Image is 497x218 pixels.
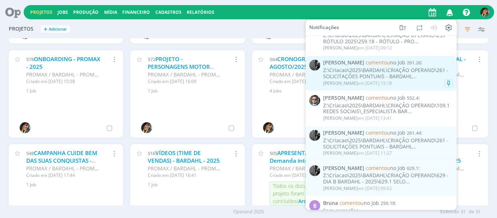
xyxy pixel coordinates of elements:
span: comentou [366,129,390,136]
span: de [469,208,474,215]
span: 564 [270,56,277,63]
span: comentou [366,59,390,66]
span: 261.26 [407,59,421,66]
span: Projetos [9,26,33,32]
span: 552.4 [407,95,418,101]
div: em [DATE] 09:02 [323,186,392,191]
span: 548 [26,150,34,156]
span: no Job [366,129,405,136]
span: 261.44 [407,130,421,136]
span: 629.1 [407,165,418,171]
a: VÍDEOS (TIME DE VENDAS) - BARDAHL - 2025 [148,149,220,165]
a: PROJETO - PERSONAGENS MOTOR GANG [148,55,210,79]
span: no Job [366,94,405,101]
span: [PERSON_NAME] [323,45,358,51]
img: S [263,122,274,133]
div: Z:\Criacao\2025\BARDAHL\CRIAÇÃO OPERAND\259 RÓTULO 2025\259.18 - RÓTULO - PRO... [323,32,453,45]
span: comentou [366,164,390,171]
div: em [DATE] 13:41 [323,116,392,121]
button: Projetos [28,9,55,15]
span: Todos os documentos deste projeto foram concluídos! [273,182,338,205]
span: 505 [270,150,277,156]
span: : [323,130,453,136]
span: PROMAX / BARDAHL - PROMAX PRODUTOS MÁXIMOS S/A INDÚSTRIA E COMÉRCIO [148,71,347,78]
div: Z:\Criacao\2025\BARDAHL\CRIAÇÃO OPERAND\629 - DIA B BARDAHL - 2025\629.1 SELO... [323,173,453,185]
div: em [DATE] 11:27 [323,151,392,156]
a: Jobs [57,9,68,15]
button: Jobs [55,9,70,15]
div: 1 Job [148,182,236,188]
span: no Job [339,199,379,206]
span: Adicionar [49,27,67,32]
a: CAMPANHA CUIDE BEM DAS SUAS CONQUISTAS - 2025 [26,149,97,173]
div: em [DATE] 15:18 [323,80,392,86]
img: P [309,60,320,71]
span: [PERSON_NAME] [323,165,364,171]
div: 4 Jobs [270,88,358,94]
div: Sem correções. [323,208,453,214]
div: 1 Job [26,88,115,94]
div: Criado em [DATE] 16:41 [148,172,222,179]
span: 31 [476,208,481,215]
span: Bruna [323,200,338,206]
span: no Job [366,164,405,171]
div: Z:\Criacao\2025\BARDAHL\CRIAÇÃO OPERAND\109.1 REDES SOCIAIS\_ESPECIALISTA BAR... [323,102,453,115]
a: CRONOGRAMA DIGITAL - AGOSTO/2025 [270,55,344,71]
div: Z:\Criacao\2025\BARDAHL\CRIAÇÃO OPERAND\261 - SOLICITAÇÕES PONTUAIS - BARDAHL... [323,67,453,80]
span: PROMAX / BARDAHL - PROMAX PRODUTOS MÁXIMOS S/A INDÚSTRIA E COMÉRCIO [270,165,469,172]
a: Financeiro [122,9,150,15]
div: 1 Job [26,182,115,188]
span: : [323,165,453,171]
button: Relatórios [184,9,216,15]
div: 1 Job [148,88,236,94]
span: PROMAX / BARDAHL - PROMAX PRODUTOS MÁXIMOS S/A INDÚSTRIA E COMÉRCIO [26,165,225,172]
div: Criado em [DATE] 16:09 [148,78,222,85]
span: 516 [148,150,155,156]
img: P [309,165,320,176]
img: S [480,8,489,17]
button: Produção [71,9,101,15]
img: S [141,122,152,133]
span: PROMAX / BARDAHL - PROMAX PRODUTOS MÁXIMOS S/A INDÚSTRIA E COMÉRCIO [270,71,469,78]
button: Mídia [102,9,119,15]
a: APRESENTAÇÃO 13/05 - Demanda interna [PERSON_NAME] [270,149,340,173]
div: Criado em [DATE] 15:58 [26,78,101,85]
div: Z:\Criacao\2025\BARDAHL\CRIAÇÃO OPERAND\261 - SOLICITAÇÕES PONTUAIS - BARDAHL... [323,138,453,150]
span: PROMAX / BARDAHL - PROMAX PRODUTOS MÁXIMOS S/A INDÚSTRIA E COMÉRCIO [148,165,347,172]
span: 572 [148,56,155,63]
span: [PERSON_NAME] [323,130,364,136]
button: Cadastros [153,9,184,15]
img: R [309,95,320,106]
span: Arquivar [298,198,319,205]
span: PROMAX / BARDAHL - PROMAX PRODUTOS MÁXIMOS S/A INDÚSTRIA E COMÉRCIO [26,71,225,78]
span: [PERSON_NAME] [323,80,358,86]
span: Notificações [309,24,339,31]
img: P [309,130,320,141]
button: S [480,6,490,19]
div: Criado em [DATE] 11:17 [270,78,344,85]
span: Cadastros [155,9,182,15]
a: ONBOARDING - PROMAX - 2025 [26,55,100,71]
a: Relatórios [187,9,214,15]
img: S [20,122,31,133]
button: +Adicionar [41,25,70,33]
span: comentou [339,199,364,206]
span: Exibindo [440,208,459,215]
span: [PERSON_NAME] [323,185,358,191]
span: [PERSON_NAME] [323,115,358,121]
span: 578 [26,56,34,63]
span: [PERSON_NAME] [323,95,364,101]
span: : [323,95,453,101]
span: + [44,25,47,33]
div: Criado em [DATE] 17:44 [26,172,101,179]
span: 259.18 [381,200,395,206]
div: Criado em [DATE] 17:45 [270,172,344,179]
span: comentou [366,94,390,101]
div: em [DATE] 09:12 [323,45,392,51]
span: 31 [461,208,466,215]
a: Projetos [30,9,52,15]
span: [PERSON_NAME] [323,150,358,156]
span: [PERSON_NAME] [323,60,364,66]
a: Produção [73,9,99,15]
span: : [323,200,453,206]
